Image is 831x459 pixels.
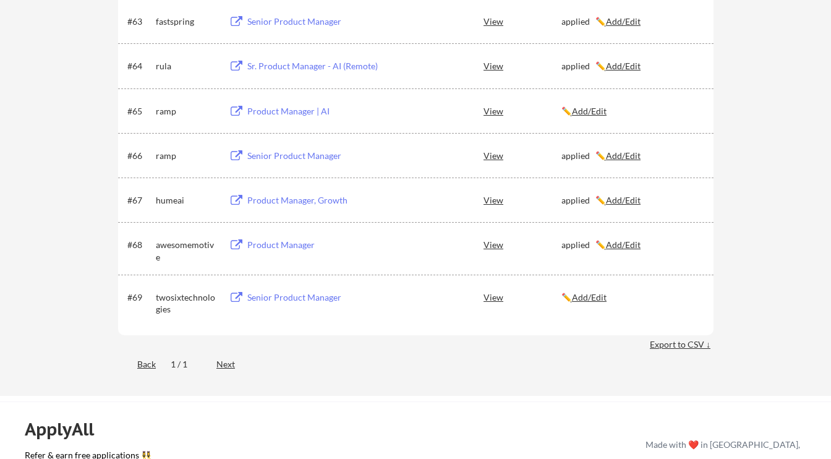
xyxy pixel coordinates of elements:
div: twosixtechnologies [156,291,218,315]
u: Add/Edit [606,150,641,161]
div: View [484,100,561,122]
div: 1 / 1 [171,358,202,371]
u: Add/Edit [572,106,607,116]
div: Senior Product Manager [247,291,401,304]
div: Back [118,358,156,371]
div: applied ✏️ [561,239,702,251]
div: View [484,10,561,32]
div: awesomemotive [156,239,218,263]
div: Export to CSV ↓ [650,338,714,351]
div: ramp [156,105,218,118]
u: Add/Edit [606,61,641,71]
div: View [484,233,561,255]
div: applied ✏️ [561,15,702,28]
div: applied ✏️ [561,60,702,72]
div: View [484,286,561,308]
div: #68 [127,239,151,251]
u: Add/Edit [606,16,641,27]
div: applied ✏️ [561,150,702,162]
div: Sr. Product Manager - AI (Remote) [247,60,401,72]
div: rula [156,60,218,72]
u: Add/Edit [572,292,607,302]
div: #64 [127,60,151,72]
div: #67 [127,194,151,207]
div: Senior Product Manager [247,15,401,28]
div: Product Manager | AI [247,105,401,118]
div: Product Manager [247,239,401,251]
div: View [484,54,561,77]
div: ApplyAll [25,419,108,440]
div: View [484,189,561,211]
div: Next [216,358,249,371]
div: #69 [127,291,151,304]
div: ✏️ [561,291,702,304]
div: applied ✏️ [561,194,702,207]
div: ramp [156,150,218,162]
div: fastspring [156,15,218,28]
div: #63 [127,15,151,28]
div: Senior Product Manager [247,150,401,162]
div: #65 [127,105,151,118]
u: Add/Edit [606,195,641,205]
div: humeai [156,194,218,207]
div: ✏️ [561,105,702,118]
div: Product Manager, Growth [247,194,401,207]
u: Add/Edit [606,239,641,250]
div: #66 [127,150,151,162]
div: View [484,144,561,166]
